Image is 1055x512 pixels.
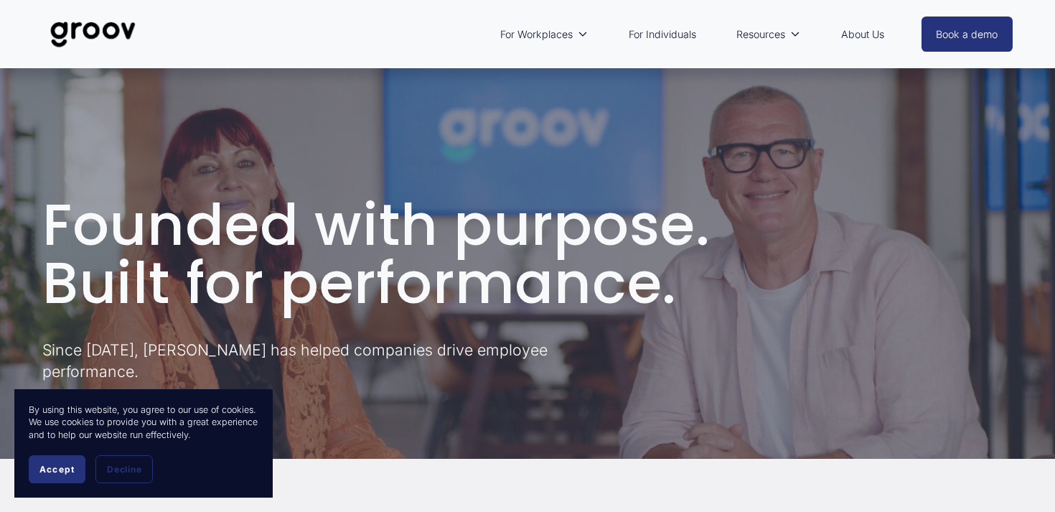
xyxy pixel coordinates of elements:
a: About Us [834,18,891,51]
a: folder dropdown [493,18,595,51]
img: Groov | Unlock Human Potential at Work and in Life [42,11,144,58]
span: Resources [736,25,785,44]
button: Accept [29,455,85,483]
p: Since [DATE], [PERSON_NAME] has helped companies drive employee performance. [42,340,605,383]
a: Book a demo [922,17,1013,52]
span: Decline [107,464,141,475]
span: Accept [39,464,75,475]
a: For Individuals [622,18,703,51]
a: folder dropdown [729,18,807,51]
span: For Workplaces [500,25,573,44]
p: By using this website, you agree to our use of cookies. We use cookies to provide you with a grea... [29,404,258,441]
button: Decline [95,455,153,483]
section: Cookie banner [14,389,273,498]
h1: Founded with purpose. Built for performance. [42,196,1013,313]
